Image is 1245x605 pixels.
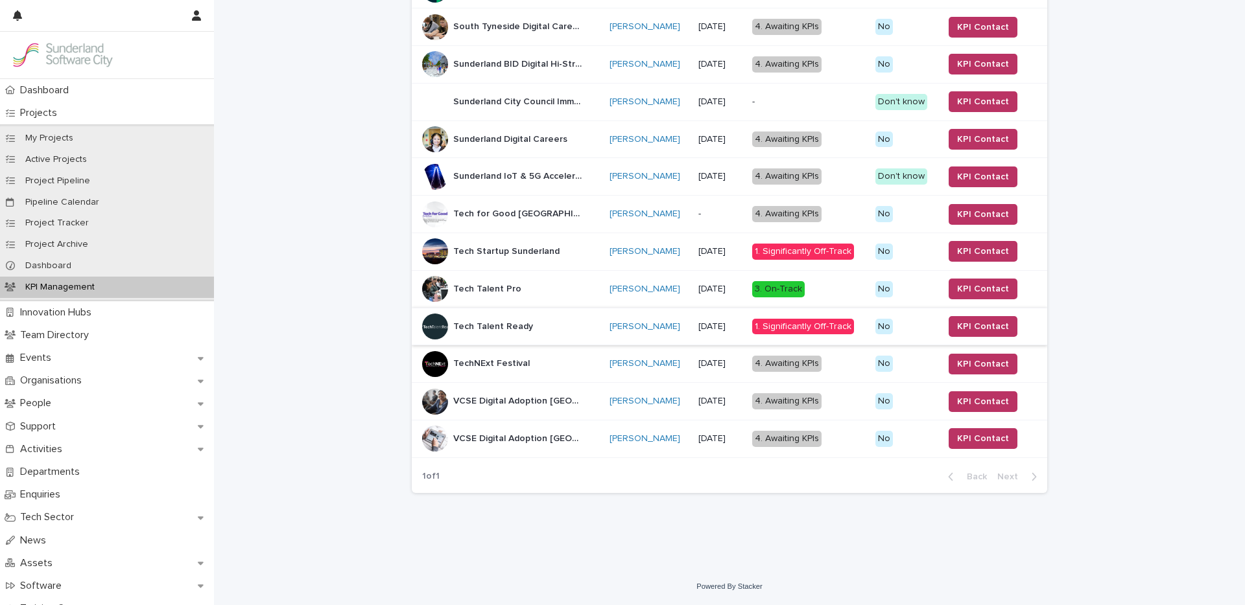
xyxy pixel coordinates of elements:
p: My Projects [15,133,84,144]
p: Activities [15,443,73,455]
p: Pipeline Calendar [15,197,110,208]
div: 4. Awaiting KPIs [752,393,822,409]
button: Back [938,471,992,483]
div: No [875,356,893,372]
div: 1. Significantly Off-Track [752,244,854,260]
p: - [752,97,864,108]
span: KPI Contact [957,208,1009,221]
div: 3. On-Track [752,281,805,297]
button: KPI Contact [949,391,1017,412]
p: Events [15,352,62,364]
a: [PERSON_NAME] [610,97,680,108]
div: Don't know [875,94,927,110]
p: [DATE] [698,134,742,145]
span: KPI Contact [957,170,1009,183]
tr: South Tyneside Digital CareersSouth Tyneside Digital Careers [PERSON_NAME] [DATE]4. Awaiting KPIs... [412,8,1047,46]
div: No [875,19,893,35]
span: KPI Contact [957,245,1009,258]
span: KPI Contact [957,395,1009,408]
div: No [875,131,893,148]
p: Project Tracker [15,218,99,229]
span: Back [959,472,987,481]
tr: Tech Startup SunderlandTech Startup Sunderland [PERSON_NAME] [DATE]1. Significantly Off-TrackNoKP... [412,233,1047,270]
tr: VCSE Digital Adoption [GEOGRAPHIC_DATA]VCSE Digital Adoption [GEOGRAPHIC_DATA] [PERSON_NAME] [DAT... [412,420,1047,457]
a: [PERSON_NAME] [610,171,680,182]
span: KPI Contact [957,432,1009,445]
a: [PERSON_NAME] [610,246,680,257]
tr: VCSE Digital Adoption [GEOGRAPHIC_DATA]VCSE Digital Adoption [GEOGRAPHIC_DATA] [PERSON_NAME] [DAT... [412,383,1047,420]
p: Enquiries [15,488,71,501]
span: KPI Contact [957,58,1009,71]
a: [PERSON_NAME] [610,209,680,220]
a: [PERSON_NAME] [610,396,680,407]
div: No [875,244,893,260]
p: [DATE] [698,171,742,182]
img: Kay6KQejSz2FjblR6DWv [10,42,114,68]
p: Tech for Good [GEOGRAPHIC_DATA] [453,206,586,220]
tr: Tech Talent ReadyTech Talent Ready [PERSON_NAME] [DATE]1. Significantly Off-TrackNoKPI Contact [412,308,1047,345]
p: Project Archive [15,239,99,250]
p: Tech Talent Pro [453,281,524,295]
a: Powered By Stacker [696,582,762,590]
span: Next [997,472,1026,481]
tr: Sunderland Digital CareersSunderland Digital Careers [PERSON_NAME] [DATE]4. Awaiting KPIsNoKPI Co... [412,120,1047,158]
div: 1. Significantly Off-Track [752,319,854,335]
tr: Sunderland IoT & 5G AcceleratorSunderland IoT & 5G Accelerator [PERSON_NAME] [DATE]4. Awaiting KP... [412,158,1047,196]
div: No [875,431,893,447]
a: [PERSON_NAME] [610,433,680,444]
p: [DATE] [698,358,742,369]
div: No [875,206,893,222]
div: 4. Awaiting KPIs [752,206,822,222]
div: 4. Awaiting KPIs [752,19,822,35]
span: KPI Contact [957,320,1009,333]
button: KPI Contact [949,354,1017,374]
p: Sunderland Digital Careers [453,131,570,145]
p: [DATE] [698,396,742,407]
p: Project Pipeline [15,176,101,187]
p: [DATE] [698,59,742,70]
p: Team Directory [15,329,99,341]
button: KPI Contact [949,17,1017,38]
span: KPI Contact [957,358,1009,371]
tr: Tech for Good [GEOGRAPHIC_DATA]Tech for Good [GEOGRAPHIC_DATA] [PERSON_NAME] -4. Awaiting KPIsNoK... [412,196,1047,233]
p: [DATE] [698,433,742,444]
p: News [15,534,56,547]
p: Projects [15,107,67,119]
button: KPI Contact [949,54,1017,74]
tr: Tech Talent ProTech Talent Pro [PERSON_NAME] [DATE]3. On-TrackNoKPI Contact [412,270,1047,308]
div: 4. Awaiting KPIs [752,131,822,148]
p: Software [15,580,72,592]
p: Innovation Hubs [15,306,102,319]
p: Dashboard [15,84,79,97]
p: Tech Startup Sunderland [453,244,562,257]
tr: Sunderland BID Digital Hi-StreetSunderland BID Digital Hi-Street [PERSON_NAME] [DATE]4. Awaiting ... [412,45,1047,83]
p: Organisations [15,374,92,387]
p: Assets [15,557,63,569]
p: Tech Sector [15,511,84,523]
span: KPI Contact [957,95,1009,108]
p: Tech Talent Ready [453,319,536,332]
span: KPI Contact [957,21,1009,34]
div: 4. Awaiting KPIs [752,431,822,447]
p: VCSE Digital Adoption Newcastle [453,393,586,407]
p: VCSE Digital Adoption North Tyneside [453,431,586,444]
p: KPI Management [15,282,105,293]
button: KPI Contact [949,428,1017,449]
div: No [875,56,893,73]
button: KPI Contact [949,166,1017,187]
div: Don't know [875,168,927,185]
p: Dashboard [15,260,82,271]
tr: TechNExt FestivalTechNExt Festival [PERSON_NAME] [DATE]4. Awaiting KPIsNoKPI Contact [412,345,1047,383]
div: 4. Awaiting KPIs [752,56,822,73]
p: Support [15,420,66,433]
p: Sunderland City Council Immersive Partnership [453,94,586,108]
p: South Tyneside Digital Careers [453,19,586,32]
p: [DATE] [698,284,742,295]
div: No [875,281,893,297]
button: KPI Contact [949,316,1017,337]
div: 4. Awaiting KPIs [752,168,822,185]
p: Active Projects [15,154,97,165]
a: [PERSON_NAME] [610,358,680,369]
p: Departments [15,466,90,478]
tr: Sunderland City Council Immersive PartnershipSunderland City Council Immersive Partnership [PERSO... [412,83,1047,120]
